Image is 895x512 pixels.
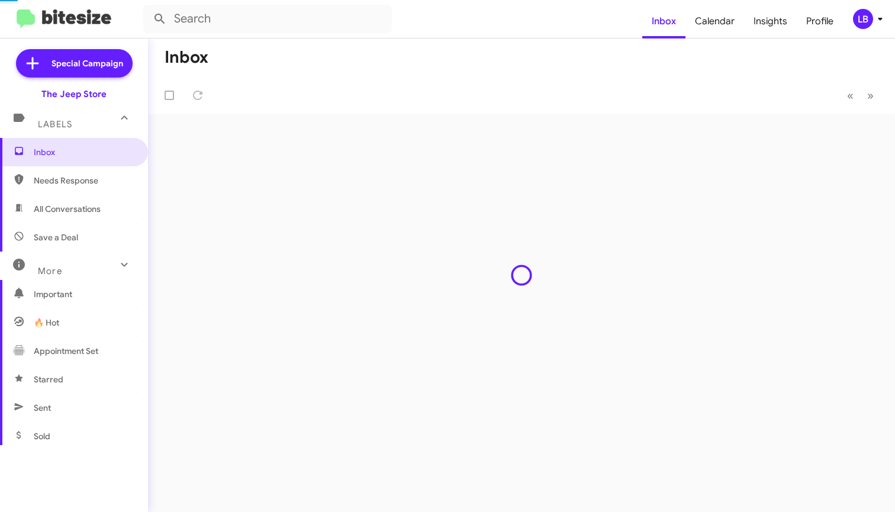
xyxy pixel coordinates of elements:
[841,83,881,108] nav: Page navigation example
[843,9,882,29] button: LB
[34,175,134,186] span: Needs Response
[860,83,881,108] button: Next
[34,373,63,385] span: Starred
[34,402,51,414] span: Sent
[34,231,78,243] span: Save a Deal
[16,49,133,78] a: Special Campaign
[38,119,72,130] span: Labels
[744,4,797,38] a: Insights
[867,88,874,103] span: »
[797,4,843,38] a: Profile
[853,9,873,29] div: LB
[840,83,861,108] button: Previous
[34,146,134,158] span: Inbox
[165,48,208,67] h1: Inbox
[41,88,107,100] div: The Jeep Store
[143,5,392,33] input: Search
[34,203,101,215] span: All Conversations
[38,266,62,276] span: More
[51,57,123,69] span: Special Campaign
[847,88,854,103] span: «
[34,288,134,300] span: Important
[34,430,50,442] span: Sold
[34,317,59,329] span: 🔥 Hot
[685,4,744,38] a: Calendar
[34,345,98,357] span: Appointment Set
[642,4,685,38] a: Inbox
